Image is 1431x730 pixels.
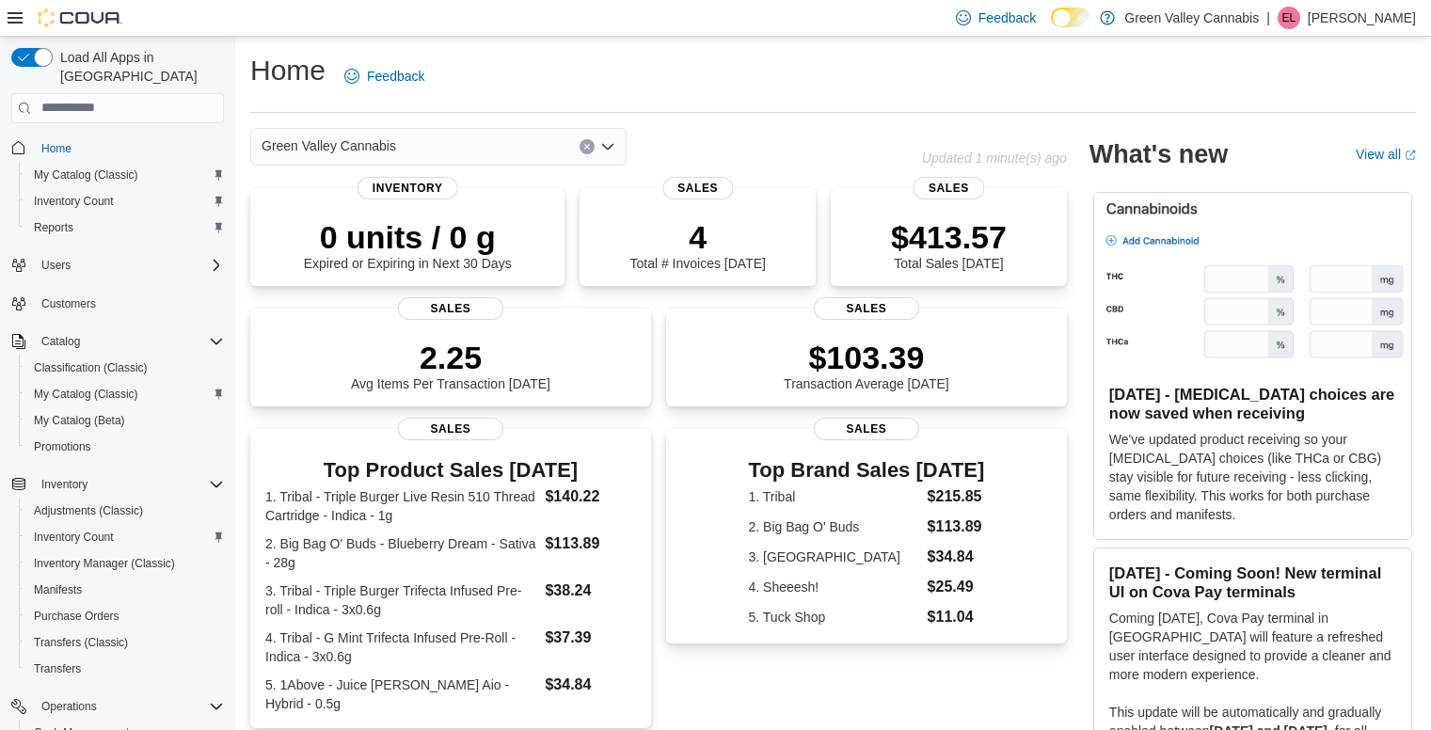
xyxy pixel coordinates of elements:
dd: $113.89 [928,516,985,538]
span: Home [41,141,72,156]
button: Catalog [4,328,231,355]
h3: [DATE] - Coming Soon! New terminal UI on Cova Pay terminals [1109,563,1396,601]
button: Clear input [580,139,595,154]
span: Classification (Classic) [34,360,148,375]
span: Inventory [41,477,87,492]
a: My Catalog (Classic) [26,164,146,186]
button: Home [4,135,231,162]
span: Green Valley Cannabis [262,135,396,157]
span: Feedback [367,67,424,86]
div: Total Sales [DATE] [891,218,1007,271]
span: Feedback [978,8,1036,27]
div: Expired or Expiring in Next 30 Days [304,218,512,271]
a: Adjustments (Classic) [26,500,151,522]
p: 0 units / 0 g [304,218,512,256]
button: Inventory Count [19,188,231,214]
dd: $38.24 [545,579,635,602]
a: Inventory Count [26,190,121,213]
a: Inventory Count [26,526,121,548]
a: Inventory Manager (Classic) [26,552,183,575]
input: Dark Mode [1051,8,1090,27]
span: Sales [814,418,919,440]
a: Transfers [26,658,88,680]
dd: $25.49 [928,576,985,598]
span: Inventory [358,177,458,199]
span: Transfers [34,661,81,676]
div: Emily Leavoy [1278,7,1300,29]
span: EL [1282,7,1296,29]
p: | [1266,7,1270,29]
h1: Home [250,52,326,89]
span: Adjustments (Classic) [34,503,143,518]
a: My Catalog (Beta) [26,409,133,432]
p: Coming [DATE], Cova Pay terminal in [GEOGRAPHIC_DATA] will feature a refreshed user interface des... [1109,609,1396,684]
dd: $37.39 [545,627,635,649]
span: Sales [398,297,503,320]
span: Promotions [26,436,224,458]
span: Inventory Manager (Classic) [34,556,175,571]
span: My Catalog (Beta) [34,413,125,428]
dt: 5. 1Above - Juice [PERSON_NAME] Aio - Hybrid - 0.5g [265,675,537,713]
span: Inventory Manager (Classic) [26,552,224,575]
div: Avg Items Per Transaction [DATE] [351,339,550,391]
span: Inventory Count [34,194,114,209]
h3: [DATE] - [MEDICAL_DATA] choices are now saved when receiving [1109,385,1396,422]
dt: 5. Tuck Shop [749,608,920,627]
p: Updated 1 minute(s) ago [922,151,1067,166]
span: Catalog [34,330,224,353]
span: Purchase Orders [34,609,119,624]
button: Open list of options [600,139,615,154]
a: Manifests [26,579,89,601]
span: Reports [34,220,73,235]
button: Inventory Count [19,524,231,550]
button: Users [34,254,78,277]
span: My Catalog (Classic) [26,164,224,186]
button: Operations [34,695,104,718]
a: View allExternal link [1356,147,1416,162]
button: Transfers (Classic) [19,629,231,656]
span: Transfers (Classic) [34,635,128,650]
span: Sales [398,418,503,440]
div: Total # Invoices [DATE] [629,218,765,271]
a: My Catalog (Classic) [26,383,146,405]
p: $103.39 [784,339,949,376]
dd: $140.22 [545,485,635,508]
span: Customers [41,296,96,311]
span: Sales [814,297,919,320]
button: Purchase Orders [19,603,231,629]
img: Cova [38,8,122,27]
dd: $113.89 [545,532,635,555]
dd: $215.85 [928,485,985,508]
a: Feedback [337,57,432,95]
dt: 4. Tribal - G Mint Trifecta Infused Pre-Roll - Indica - 3x0.6g [265,628,537,666]
a: Classification (Classic) [26,357,155,379]
span: Sales [662,177,733,199]
span: Adjustments (Classic) [26,500,224,522]
span: My Catalog (Beta) [26,409,224,432]
p: Green Valley Cannabis [1124,7,1259,29]
button: Customers [4,290,231,317]
span: Classification (Classic) [26,357,224,379]
span: Reports [26,216,224,239]
button: Inventory [4,471,231,498]
a: Reports [26,216,81,239]
span: Purchase Orders [26,605,224,627]
span: Manifests [26,579,224,601]
button: Operations [4,693,231,720]
span: My Catalog (Classic) [34,167,138,182]
span: Operations [41,699,97,714]
span: Users [41,258,71,273]
dt: 3. [GEOGRAPHIC_DATA] [749,547,920,566]
span: Sales [914,177,984,199]
h2: What's new [1089,139,1228,169]
span: Transfers (Classic) [26,631,224,654]
button: My Catalog (Classic) [19,162,231,188]
h3: Top Product Sales [DATE] [265,459,636,482]
p: 2.25 [351,339,550,376]
button: Promotions [19,434,231,460]
button: Transfers [19,656,231,682]
dd: $11.04 [928,606,985,628]
dt: 2. Big Bag O' Buds [749,517,920,536]
a: Customers [34,293,103,315]
button: Inventory Manager (Classic) [19,550,231,577]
